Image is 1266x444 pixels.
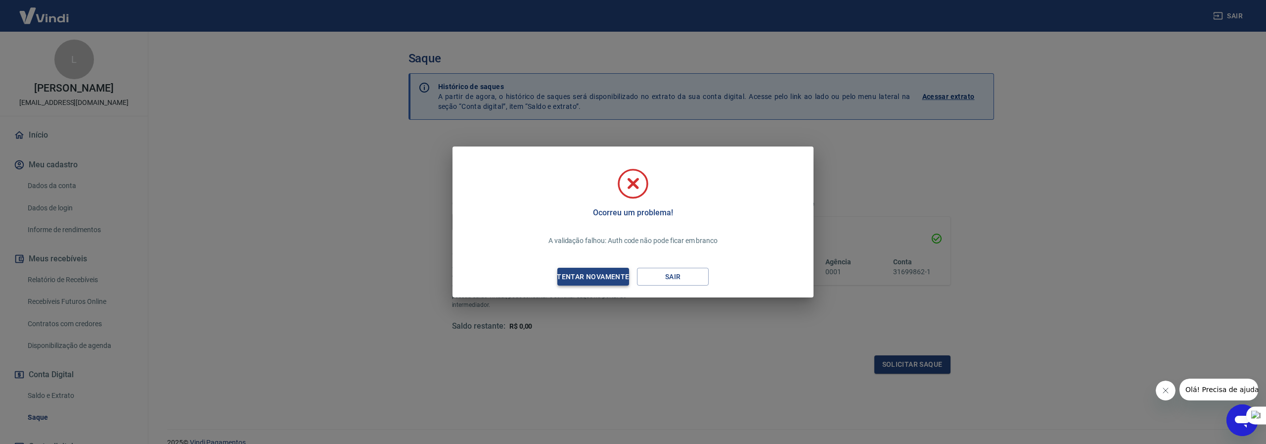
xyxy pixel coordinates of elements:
[1156,381,1176,400] iframe: Fechar mensagem
[1226,404,1258,436] iframe: Botão para abrir a janela de mensagens
[548,236,718,246] p: A validação falhou: Auth code não pode ficar em branco
[593,208,673,218] h5: Ocorreu um problema!
[637,268,709,286] button: Sair
[557,268,629,286] button: Tentar novamente
[6,7,83,15] span: Olá! Precisa de ajuda?
[1179,379,1258,400] iframe: Mensagem da empresa
[545,271,641,283] div: Tentar novamente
